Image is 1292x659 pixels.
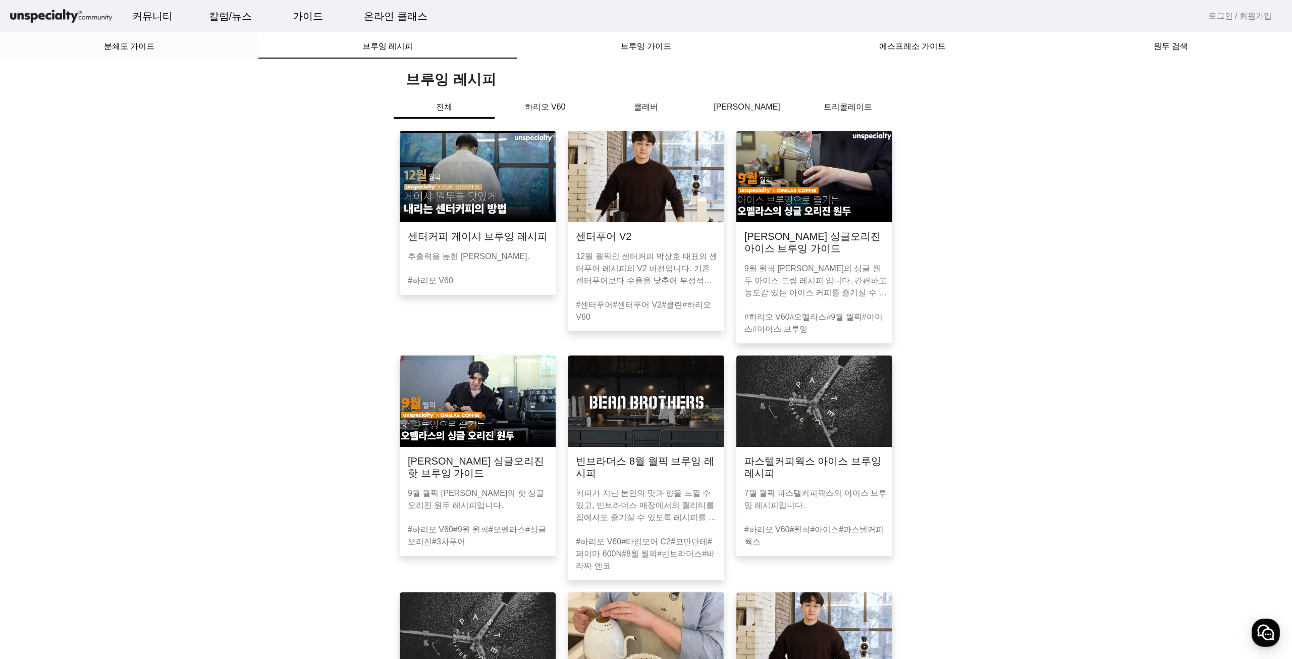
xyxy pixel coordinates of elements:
[744,230,884,255] h3: [PERSON_NAME] 싱글오리진 아이스 브루잉 가이드
[797,101,898,113] p: 트리콜레이트
[562,356,730,580] a: 빈브라더스 8월 월픽 브루잉 레시피커피가 지닌 본연의 맛과 향을 느낄 수 있고, 빈브라더스 매장에서의 퀄리티를 집에서도 즐기실 수 있도록 레시피를 준비하였습니다.#하리오 V6...
[622,549,657,558] a: #8월 월픽
[104,42,154,50] span: 분쇄도 가이드
[671,537,708,546] a: #코만단테
[662,300,682,309] a: #클린
[1154,42,1188,50] span: 원두 검색
[744,313,790,321] a: #하리오 V60
[696,101,797,113] p: [PERSON_NAME]
[576,300,711,321] a: #하리오 V60
[156,335,168,343] span: 설정
[356,3,436,30] a: 온라인 클래스
[124,3,181,30] a: 커뮤니티
[789,313,826,321] a: #오멜라스
[657,549,702,558] a: #빈브라더스
[495,101,596,113] p: 하리오 V60
[394,131,562,343] a: 센터커피 게이샤 브루잉 레시피추출력을 높힌 [PERSON_NAME].#하리오 V60
[432,537,465,546] a: #3차푸어
[1209,10,1272,22] a: 로그인 / 회원가입
[408,455,548,479] h3: [PERSON_NAME] 싱글오리진 핫 브루잉 가이드
[596,101,696,113] p: 클레버
[562,131,730,343] a: 센터푸어 V212월 월픽인 센터커피 박상호 대표의 센터푸어 레시피의 V2 버전입니다. 기존 센터푸어보다 수율을 낮추어 부정적인 맛이 억제되었습니다.#센터푸어#센터푸어 V2#클...
[32,335,38,343] span: 홈
[789,525,810,534] a: #월픽
[730,131,898,343] a: [PERSON_NAME] 싱글오리진 아이스 브루잉 가이드9월 월픽 [PERSON_NAME]의 싱글 원두 아이스 드립 레시피 입니다. 간편하고 농도감 있는 아이스 커피를 즐기실...
[406,71,898,89] h1: 브루잉 레시피
[826,313,862,321] a: #9월 월픽
[576,537,712,558] a: #페이마 600N
[67,320,130,345] a: 대화
[362,42,413,50] span: 브루잉 레시피
[408,276,453,285] a: #하리오 V60
[408,230,548,242] h3: 센터커피 게이샤 브루잉 레시피
[130,320,194,345] a: 설정
[394,356,562,580] a: [PERSON_NAME] 싱글오리진 핫 브루잉 가이드9월 월픽 [PERSON_NAME]의 핫 싱글오리진 원두 레시피입니다.#하리오 V60#9월 월픽#오멜라스#싱글오리진#3차푸어
[3,320,67,345] a: 홈
[8,8,114,25] img: logo
[730,356,898,580] a: 파스텔커피웍스 아이스 브루잉 레시피7월 월픽 파스텔커피웍스의 아이스 브루잉 레시피입니다.#하리오 V60#월픽#아이스#파스텔커피웍스
[576,300,613,309] a: #센터푸어
[285,3,331,30] a: 가이드
[201,3,260,30] a: 칼럼/뉴스
[489,525,525,534] a: #오멜라스
[613,300,662,309] a: #센터푸어 V2
[744,487,888,512] p: 7월 월픽 파스텔커피웍스의 아이스 브루잉 레시피입니다.
[744,455,884,479] h3: 파스텔커피웍스 아이스 브루잉 레시피
[408,250,552,263] p: 추출력을 높힌 [PERSON_NAME].
[408,525,453,534] a: #하리오 V60
[576,455,716,479] h3: 빈브라더스 8월 월픽 브루잉 레시피
[576,487,720,524] p: 커피가 지닌 본연의 맛과 향을 느낄 수 있고, 빈브라더스 매장에서의 퀄리티를 집에서도 즐기실 수 있도록 레시피를 준비하였습니다.
[810,525,839,534] a: #아이스
[576,250,720,287] p: 12월 월픽인 센터커피 박상호 대표의 센터푸어 레시피의 V2 버전입니다. 기존 센터푸어보다 수율을 낮추어 부정적인 맛이 억제되었습니다.
[744,525,790,534] a: #하리오 V60
[408,525,546,546] a: #싱글오리진
[744,313,883,333] a: #아이스
[453,525,489,534] a: #9월 월픽
[394,101,495,119] p: 전체
[752,325,807,333] a: #아이스 브루잉
[576,537,621,546] a: #하리오 V60
[621,42,671,50] span: 브루잉 가이드
[408,487,552,512] p: 9월 월픽 [PERSON_NAME]의 핫 싱글오리진 원두 레시피입니다.
[92,336,104,344] span: 대화
[576,230,631,242] h3: 센터푸어 V2
[744,263,888,299] p: 9월 월픽 [PERSON_NAME]의 싱글 원두 아이스 드립 레시피 입니다. 간편하고 농도감 있는 아이스 커피를 즐기실 수 있습니다.
[621,537,671,546] a: #타임모어 C2
[879,42,946,50] span: 에스프레소 가이드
